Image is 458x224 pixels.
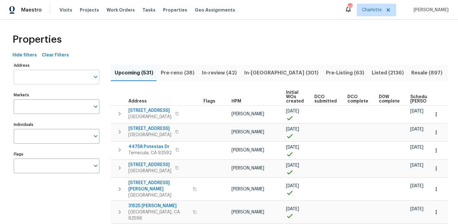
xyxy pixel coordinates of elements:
span: In-[GEOGRAPHIC_DATA] (301) [244,69,318,77]
span: [PERSON_NAME] [231,130,264,134]
span: 44758 Potestas Dr [128,144,172,150]
span: Address [128,99,147,103]
span: DCO submitted [314,95,337,103]
span: [PERSON_NAME] [411,7,449,13]
button: Open [91,132,100,141]
span: 31525 [PERSON_NAME] [128,203,189,209]
span: Initial WOs created [286,90,304,103]
span: [PERSON_NAME] [231,112,264,116]
span: [DATE] [286,163,299,168]
span: [DATE] [286,145,299,150]
span: [PERSON_NAME] [231,148,264,152]
span: Temecula, CA 92592 [128,150,172,156]
span: Clear Filters [42,51,69,59]
label: Markets [14,93,99,97]
button: Open [91,73,100,81]
span: [DATE] [286,127,299,131]
span: [DATE] [410,163,423,168]
span: D0W complete [379,95,400,103]
span: HPM [231,99,241,103]
span: Charlotte [362,7,382,13]
span: [DATE] [410,109,423,113]
span: Listed (2136) [372,69,404,77]
span: [DATE] [286,184,299,188]
span: Properties [163,7,187,13]
span: [DATE] [410,145,423,150]
span: Projects [80,7,99,13]
div: 69 [348,4,352,10]
button: Open [91,102,100,111]
span: Visits [60,7,72,13]
span: DCO complete [347,95,368,103]
span: [STREET_ADDRESS] [128,107,171,114]
span: Flags [203,99,215,103]
span: [DATE] [410,207,423,211]
button: Open [91,161,100,170]
span: Hide filters [12,51,37,59]
span: Geo Assignments [195,7,235,13]
span: In-review (42) [202,69,237,77]
span: [PERSON_NAME] [231,210,264,214]
span: [STREET_ADDRESS] [128,162,171,168]
span: [DATE] [410,184,423,188]
span: [STREET_ADDRESS] [128,126,171,132]
span: Upcoming (531) [115,69,153,77]
span: [DATE] [286,109,299,113]
label: Flags [14,152,99,156]
span: [DATE] [410,127,423,131]
span: [GEOGRAPHIC_DATA] [128,114,171,120]
span: Maestro [21,7,42,13]
span: Pre-Listing (63) [326,69,364,77]
span: Tasks [142,8,155,12]
span: [GEOGRAPHIC_DATA], CA 92596 [128,209,189,222]
button: Clear Filters [39,50,71,61]
label: Address [14,64,99,67]
span: [GEOGRAPHIC_DATA] [128,132,171,138]
button: Hide filters [10,50,39,61]
span: [GEOGRAPHIC_DATA] [128,192,189,198]
span: Work Orders [107,7,135,13]
label: Individuals [14,123,99,126]
span: [STREET_ADDRESS][PERSON_NAME] [128,180,189,192]
span: Pre-reno (38) [161,69,194,77]
span: Scheduled [PERSON_NAME] [410,95,446,103]
span: Properties [12,36,62,43]
span: [PERSON_NAME] [231,166,264,170]
span: [DATE] [286,207,299,211]
span: [GEOGRAPHIC_DATA] [128,168,171,174]
span: [PERSON_NAME] [231,187,264,191]
span: Resale (897) [411,69,442,77]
